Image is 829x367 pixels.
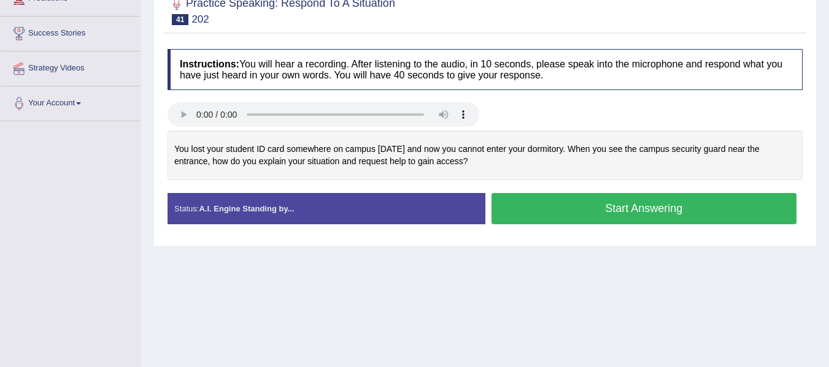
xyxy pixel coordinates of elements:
[492,193,797,224] button: Start Answering
[168,49,803,90] h4: You will hear a recording. After listening to the audio, in 10 seconds, please speak into the mic...
[1,17,141,47] a: Success Stories
[1,86,141,117] a: Your Account
[191,13,209,25] small: 202
[168,193,485,224] div: Status:
[172,14,188,25] span: 41
[199,204,294,213] strong: A.I. Engine Standing by...
[1,51,141,82] a: Strategy Videos
[168,131,803,180] div: You lost your student ID card somewhere on campus [DATE] and now you cannot enter your dormitory....
[180,59,239,69] b: Instructions:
